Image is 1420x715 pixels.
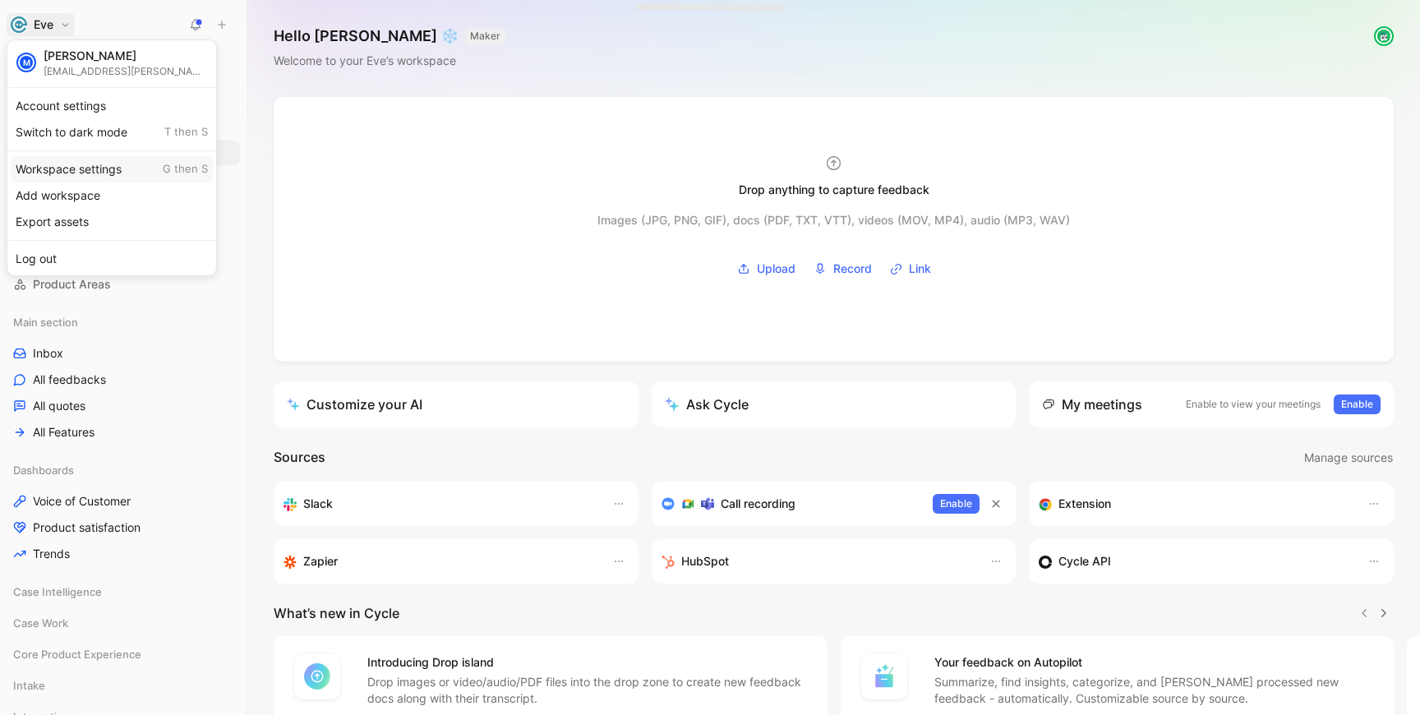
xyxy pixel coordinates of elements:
div: [PERSON_NAME] [44,48,208,63]
div: Export assets [11,209,213,235]
span: T then S [164,125,208,140]
div: Log out [11,246,213,272]
div: Workspace settings [11,156,213,182]
div: M [18,54,35,71]
div: EveEve [7,39,217,276]
div: [EMAIL_ADDRESS][PERSON_NAME][DOMAIN_NAME] [44,65,208,77]
div: Account settings [11,93,213,119]
div: Add workspace [11,182,213,209]
div: Switch to dark mode [11,119,213,145]
span: G then S [163,162,208,177]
